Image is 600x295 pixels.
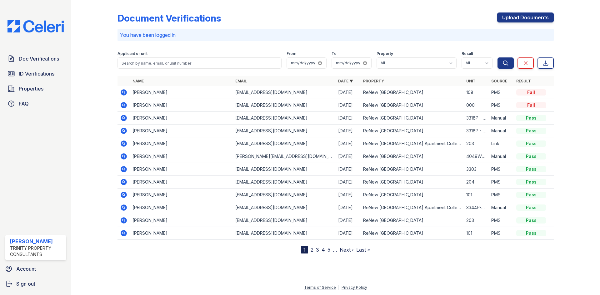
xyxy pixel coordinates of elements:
a: Doc Verifications [5,52,66,65]
td: 3344P-304 [464,201,489,214]
td: [PERSON_NAME] [130,125,233,137]
td: ReNew [GEOGRAPHIC_DATA] Apartment Collection [361,201,463,214]
div: Pass [516,179,546,185]
div: Pass [516,204,546,211]
div: Pass [516,140,546,147]
td: Link [489,137,514,150]
td: [EMAIL_ADDRESS][DOMAIN_NAME] [233,214,336,227]
td: [EMAIL_ADDRESS][DOMAIN_NAME] [233,201,336,214]
div: | [338,285,339,290]
div: [PERSON_NAME] [10,238,64,245]
td: 101 [464,227,489,240]
a: Upload Documents [497,12,554,22]
td: 108 [464,86,489,99]
input: Search by name, email, or unit number [117,57,282,69]
td: 4049W - 101 [464,150,489,163]
td: [EMAIL_ADDRESS][DOMAIN_NAME] [233,112,336,125]
td: [DATE] [336,86,361,99]
td: [EMAIL_ADDRESS][DOMAIN_NAME] [233,176,336,189]
a: Privacy Policy [342,285,367,290]
td: 3303 [464,163,489,176]
td: 203 [464,137,489,150]
a: Unit [466,79,476,83]
a: FAQ [5,97,66,110]
a: Date ▼ [338,79,353,83]
td: ReNew [GEOGRAPHIC_DATA] [361,163,463,176]
label: From [287,51,296,56]
td: [DATE] [336,214,361,227]
div: Pass [516,153,546,160]
td: [DATE] [336,112,361,125]
td: [DATE] [336,163,361,176]
a: 5 [327,247,330,253]
td: PMS [489,99,514,112]
a: 4 [322,247,325,253]
label: Property [377,51,393,56]
div: Pass [516,166,546,172]
td: [EMAIL_ADDRESS][DOMAIN_NAME] [233,163,336,176]
div: Document Verifications [117,12,221,24]
td: [PERSON_NAME] [130,86,233,99]
td: [PERSON_NAME] [130,163,233,176]
span: Account [16,265,36,273]
span: FAQ [19,100,29,107]
a: Next › [340,247,354,253]
a: Last » [356,247,370,253]
span: … [333,246,337,253]
td: [PERSON_NAME] [130,137,233,150]
a: Source [491,79,507,83]
div: Pass [516,217,546,224]
div: Pass [516,192,546,198]
td: ReNew [GEOGRAPHIC_DATA] [361,176,463,189]
td: ReNew [GEOGRAPHIC_DATA] [361,227,463,240]
td: [DATE] [336,150,361,163]
td: 3318P - 301 [464,112,489,125]
a: Result [516,79,531,83]
td: 000 [464,99,489,112]
td: [DATE] [336,99,361,112]
p: You have been logged in [120,31,551,39]
td: Manual [489,201,514,214]
label: Applicant or unit [117,51,147,56]
td: [PERSON_NAME] [130,112,233,125]
td: [PERSON_NAME] [130,189,233,201]
td: PMS [489,86,514,99]
td: PMS [489,189,514,201]
div: Pass [516,115,546,121]
td: [EMAIL_ADDRESS][DOMAIN_NAME] [233,99,336,112]
td: [PERSON_NAME] [130,99,233,112]
td: ReNew [GEOGRAPHIC_DATA] [361,189,463,201]
a: Account [2,263,69,275]
td: [DATE] [336,137,361,150]
td: [PERSON_NAME] [130,176,233,189]
td: [DATE] [336,125,361,137]
td: Manual [489,125,514,137]
a: Properties [5,82,66,95]
div: 1 [301,246,308,253]
td: PMS [489,176,514,189]
td: 203 [464,214,489,227]
a: 3 [316,247,319,253]
label: Result [462,51,473,56]
td: [DATE] [336,176,361,189]
label: To [332,51,337,56]
td: [EMAIL_ADDRESS][DOMAIN_NAME] [233,125,336,137]
div: Pass [516,128,546,134]
div: Pass [516,230,546,236]
td: ReNew [GEOGRAPHIC_DATA] [361,112,463,125]
td: Manual [489,112,514,125]
div: Trinity Property Consultants [10,245,64,258]
td: PMS [489,214,514,227]
span: Properties [19,85,43,92]
td: ReNew [GEOGRAPHIC_DATA] [361,86,463,99]
td: ReNew [GEOGRAPHIC_DATA] [361,150,463,163]
td: [EMAIL_ADDRESS][DOMAIN_NAME] [233,137,336,150]
td: 101 [464,189,489,201]
a: Property [363,79,384,83]
td: [DATE] [336,201,361,214]
span: Doc Verifications [19,55,59,62]
a: Sign out [2,278,69,290]
td: PMS [489,227,514,240]
td: [EMAIL_ADDRESS][DOMAIN_NAME] [233,189,336,201]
